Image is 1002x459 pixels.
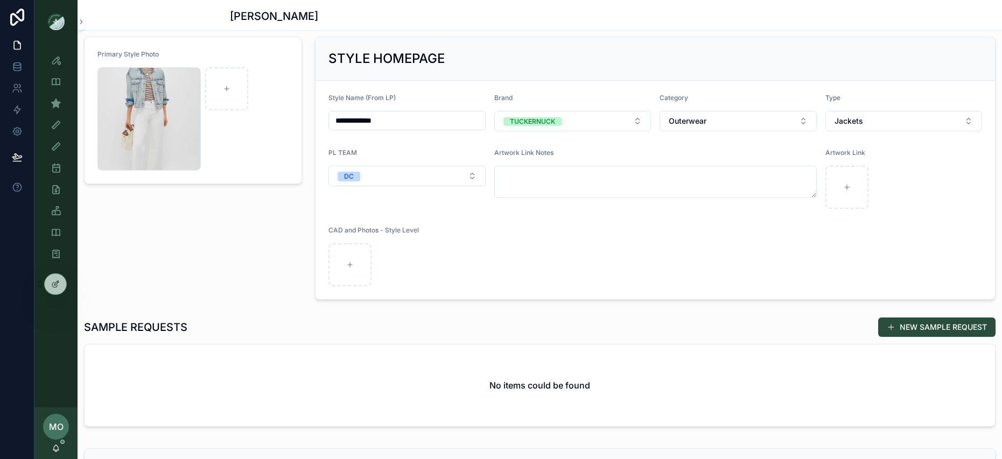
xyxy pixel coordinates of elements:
[494,149,553,157] span: Artwork Link Notes
[328,166,485,186] button: Select Button
[835,116,863,126] span: Jackets
[328,226,419,234] span: CAD and Photos - Style Level
[47,13,65,30] img: App logo
[510,117,555,126] div: TUCKERNUCK
[34,43,78,278] div: scrollable content
[660,111,816,131] button: Select Button
[328,50,445,67] h2: STYLE HOMEPAGE
[669,116,706,126] span: Outerwear
[328,149,357,157] span: PL TEAM
[825,149,865,157] span: Artwork Link
[878,317,996,337] button: NEW SAMPLE REQUEST
[494,111,651,131] button: Select Button
[344,172,354,181] div: DC
[230,9,318,24] h1: [PERSON_NAME]
[489,379,590,392] h2: No items could be found
[328,94,396,102] span: Style Name (From LP)
[825,94,840,102] span: Type
[49,420,64,433] span: MO
[84,320,187,335] h1: SAMPLE REQUESTS
[660,94,688,102] span: Category
[825,111,982,131] button: Select Button
[97,50,159,58] span: Primary Style Photo
[494,94,513,102] span: Brand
